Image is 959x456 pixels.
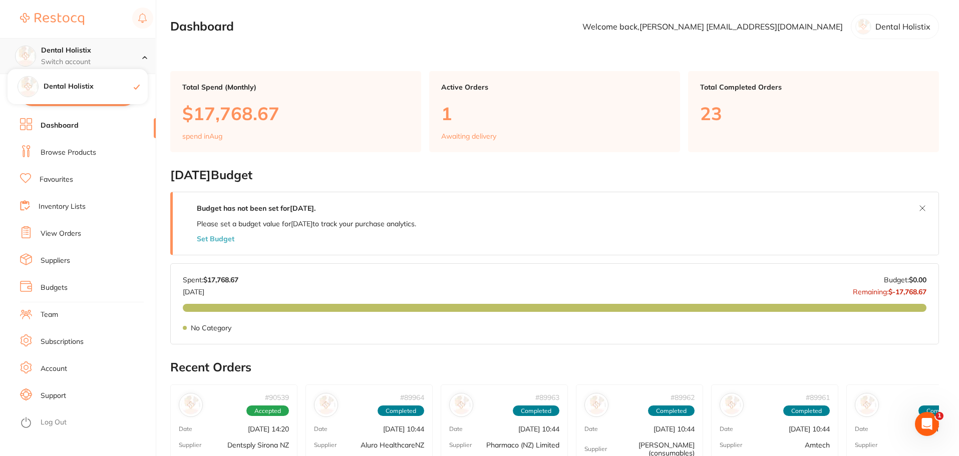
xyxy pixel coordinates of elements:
[535,393,559,401] p: # 89963
[378,405,424,416] span: Completed
[688,71,939,152] a: Total Completed Orders23
[16,46,36,66] img: Dental Holistix
[246,405,289,416] span: Accepted
[383,425,424,433] p: [DATE] 10:44
[44,82,134,92] h4: Dental Holistix
[316,395,336,414] img: Aluro HealthcareNZ
[441,103,668,124] p: 1
[853,284,926,296] p: Remaining:
[18,77,38,97] img: Dental Holistix
[915,412,939,436] iframe: Intercom live chat
[191,324,231,332] p: No Category
[41,148,96,158] a: Browse Products
[181,395,200,414] img: Dentsply Sirona NZ
[449,425,463,432] p: Date
[179,441,201,448] p: Supplier
[720,425,733,432] p: Date
[486,441,559,449] p: Pharmaco (NZ) Limited
[700,83,927,91] p: Total Completed Orders
[197,235,234,243] button: Set Budget
[41,364,67,374] a: Account
[654,425,695,433] p: [DATE] 10:44
[513,405,559,416] span: Completed
[909,275,926,284] strong: $0.00
[41,256,70,266] a: Suppliers
[197,220,416,228] p: Please set a budget value for [DATE] to track your purchase analytics.
[227,441,289,449] p: Dentsply Sirona NZ
[587,395,606,414] img: Henry Schein Halas (consumables)
[248,425,289,433] p: [DATE] 14:20
[170,71,421,152] a: Total Spend (Monthly)$17,768.67spend inAug
[41,46,142,56] h4: Dental Holistix
[39,202,86,212] a: Inventory Lists
[805,441,830,449] p: Amtech
[170,360,939,374] h2: Recent Orders
[806,393,830,401] p: # 89961
[265,393,289,401] p: # 90539
[855,425,868,432] p: Date
[789,425,830,433] p: [DATE] 10:44
[441,132,496,140] p: Awaiting delivery
[857,395,876,414] img: Oraltec
[41,391,66,401] a: Support
[41,229,81,239] a: View Orders
[179,425,192,432] p: Date
[700,103,927,124] p: 23
[182,83,409,91] p: Total Spend (Monthly)
[884,276,926,284] p: Budget:
[183,276,238,284] p: Spent:
[197,204,315,213] strong: Budget has not been set for [DATE] .
[671,393,695,401] p: # 89962
[361,441,424,449] p: Aluro HealthcareNZ
[170,20,234,34] h2: Dashboard
[41,337,84,347] a: Subscriptions
[855,441,877,448] p: Supplier
[41,417,67,427] a: Log Out
[400,393,424,401] p: # 89964
[449,441,472,448] p: Supplier
[170,168,939,182] h2: [DATE] Budget
[429,71,680,152] a: Active Orders1Awaiting delivery
[40,175,73,185] a: Favourites
[452,395,471,414] img: Pharmaco (NZ) Limited
[314,441,337,448] p: Supplier
[584,425,598,432] p: Date
[648,405,695,416] span: Completed
[888,287,926,296] strong: $-17,768.67
[722,395,741,414] img: Amtech
[20,415,153,431] button: Log Out
[41,57,142,67] p: Switch account
[875,22,930,31] p: Dental Holistix
[41,283,68,293] a: Budgets
[20,8,84,31] a: Restocq Logo
[203,275,238,284] strong: $17,768.67
[314,425,328,432] p: Date
[41,121,79,131] a: Dashboard
[41,310,58,320] a: Team
[441,83,668,91] p: Active Orders
[720,441,742,448] p: Supplier
[182,132,222,140] p: spend in Aug
[783,405,830,416] span: Completed
[935,412,943,420] span: 1
[182,103,409,124] p: $17,768.67
[518,425,559,433] p: [DATE] 10:44
[582,22,843,31] p: Welcome back, [PERSON_NAME] [EMAIL_ADDRESS][DOMAIN_NAME]
[584,445,607,452] p: Supplier
[183,284,238,296] p: [DATE]
[20,13,84,25] img: Restocq Logo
